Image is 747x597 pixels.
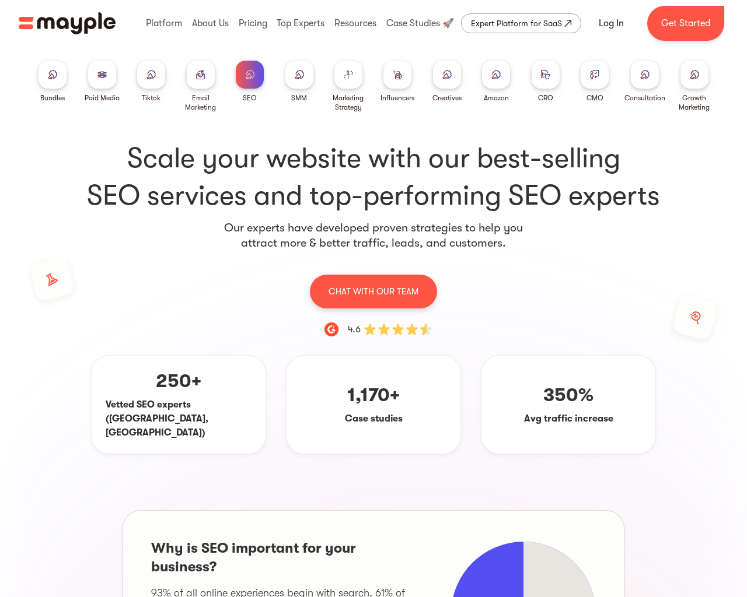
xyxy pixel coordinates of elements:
h1: Why is SEO important for your business? [151,539,414,576]
p: Vetted SEO experts ([GEOGRAPHIC_DATA], [GEOGRAPHIC_DATA]) [106,398,252,440]
div: Email Marketing [180,93,220,112]
a: Influencers [381,61,414,103]
a: CRO [532,61,560,103]
div: CRO [538,93,553,103]
div: Amazon [484,93,509,103]
a: CHAT WITH OUR TEAM [310,274,437,308]
div: CMO [587,93,603,103]
div: Growth Marketing [675,93,714,112]
p: 350% [543,384,594,407]
div: Influencers [381,93,414,103]
a: Paid Media [85,61,120,103]
div: Paid Media [85,93,120,103]
img: Mayple logo [19,12,116,34]
div: Expert Platform for SaaS [471,16,562,30]
p: Case studies [345,412,403,426]
h1: Scale your website with our best-selling [33,140,714,215]
div: SMM [291,93,307,103]
a: Log In [585,9,638,37]
a: Get Started [647,6,724,41]
p: 1,170+ [347,384,400,407]
a: Creatives [432,61,462,103]
a: Tiktok [137,61,165,103]
p: Our experts have developed proven strategies to help you attract more & better traffic, leads, an... [219,220,528,251]
div: Marketing Strategy [329,93,368,112]
p: Avg traffic increase [524,412,613,426]
a: SMM [285,61,313,103]
span: SEO services and top-performing SEO experts [33,177,714,215]
div: Bundles [40,93,65,103]
a: Amazon [482,61,510,103]
div: Consultation [624,93,665,103]
p: 250+ [156,370,201,393]
div: SEO [243,93,257,103]
a: SEO [236,61,264,103]
a: Bundles [39,61,67,103]
a: Marketing Strategy [329,61,368,112]
div: 4.6 [348,322,361,336]
div: Creatives [432,93,462,103]
a: Consultation [624,61,665,103]
div: Tiktok [142,93,160,103]
a: Email Marketing [180,61,220,112]
a: CMO [581,61,609,103]
a: Expert Platform for SaaS [461,13,581,33]
p: CHAT WITH OUR TEAM [329,284,418,299]
a: Growth Marketing [675,61,714,112]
